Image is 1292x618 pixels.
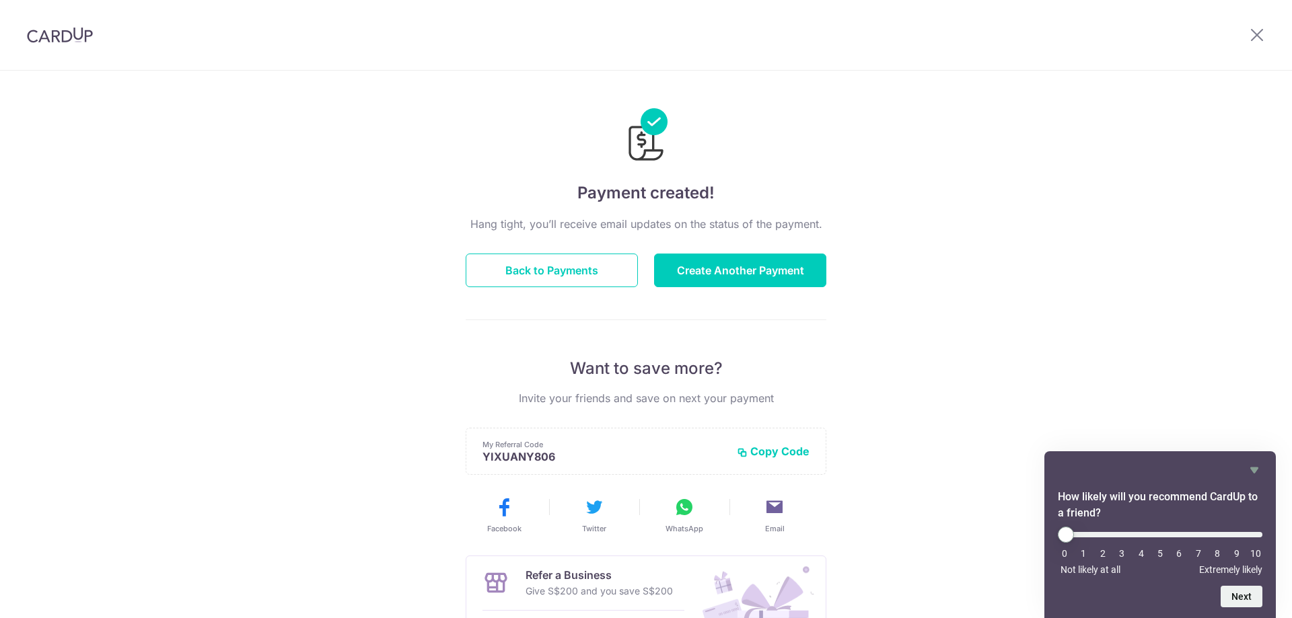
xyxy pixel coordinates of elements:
p: My Referral Code [482,439,726,450]
p: Want to save more? [466,358,826,379]
li: 2 [1096,548,1110,559]
img: Payments [624,108,668,165]
span: Email [765,523,785,534]
button: Copy Code [737,445,810,458]
li: 4 [1135,548,1148,559]
div: How likely will you recommend CardUp to a friend? Select an option from 0 to 10, with 0 being Not... [1058,462,1262,607]
span: Extremely likely [1199,564,1262,575]
li: 3 [1115,548,1128,559]
li: 10 [1249,548,1262,559]
p: YIXUANY806 [482,450,726,463]
img: CardUp [27,27,93,43]
h2: How likely will you recommend CardUp to a friend? Select an option from 0 to 10, with 0 being Not... [1058,489,1262,521]
div: How likely will you recommend CardUp to a friend? Select an option from 0 to 10, with 0 being Not... [1058,527,1262,575]
h4: Payment created! [466,181,826,205]
li: 0 [1058,548,1071,559]
li: 1 [1077,548,1090,559]
li: 8 [1211,548,1224,559]
button: Hide survey [1246,462,1262,478]
button: WhatsApp [645,496,724,534]
button: Twitter [554,496,634,534]
li: 6 [1172,548,1186,559]
button: Facebook [464,496,544,534]
span: Facebook [487,523,522,534]
li: 7 [1192,548,1205,559]
span: Not likely at all [1061,564,1120,575]
button: Create Another Payment [654,254,826,287]
p: Hang tight, you’ll receive email updates on the status of the payment. [466,216,826,232]
button: Next question [1221,586,1262,607]
span: Twitter [582,523,606,534]
li: 5 [1153,548,1167,559]
button: Back to Payments [466,254,638,287]
button: Email [735,496,814,534]
p: Invite your friends and save on next your payment [466,390,826,406]
p: Refer a Business [526,567,673,583]
li: 9 [1230,548,1244,559]
p: Give S$200 and you save S$200 [526,583,673,599]
span: WhatsApp [666,523,703,534]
